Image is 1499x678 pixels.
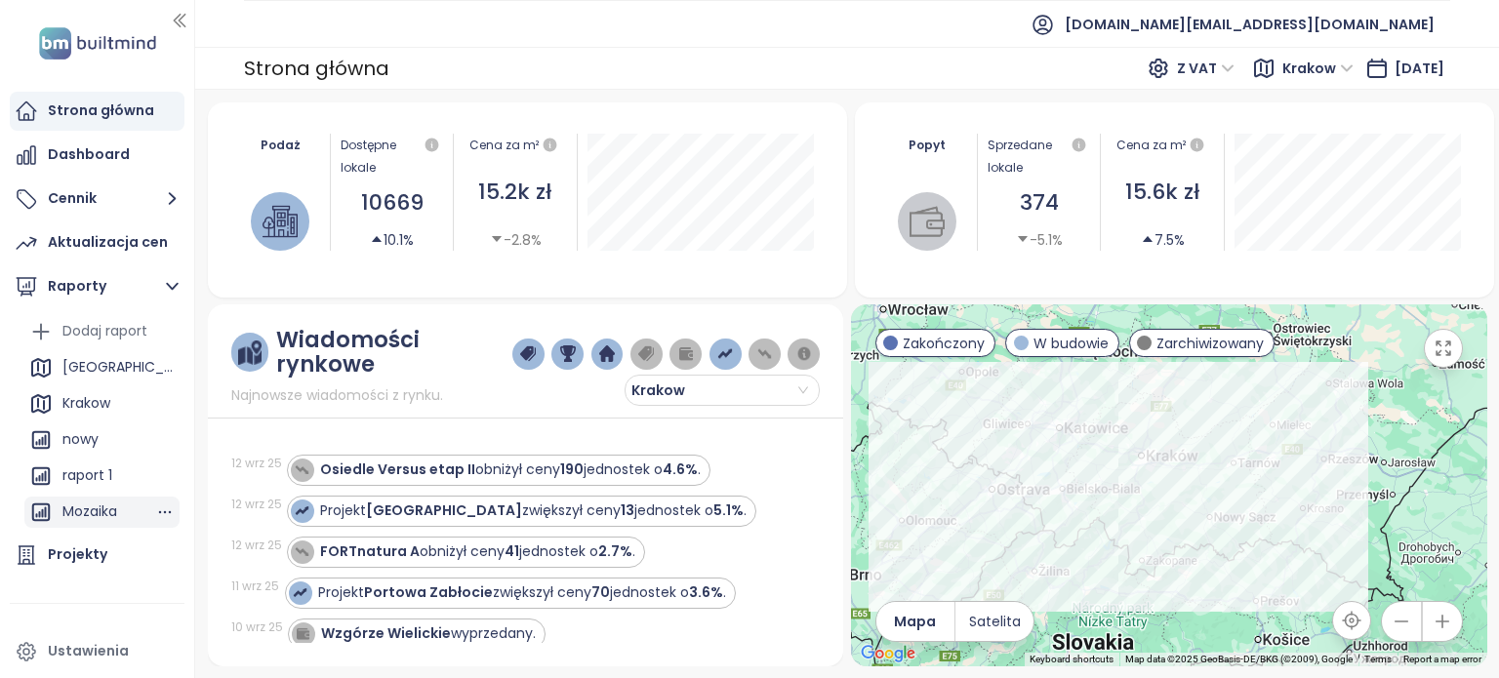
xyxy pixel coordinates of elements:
a: Dashboard [10,136,184,175]
div: Mozaika [62,499,117,524]
img: price-increases.png [717,345,733,363]
div: 374 [988,186,1091,220]
a: Terms (opens in new tab) [1364,654,1392,664]
span: caret-up [1141,232,1155,246]
span: [DATE] [1395,59,1444,78]
img: price-tag-dark-blue.png [520,345,536,363]
div: 12 wrz 25 [231,537,282,554]
span: [DOMAIN_NAME][EMAIL_ADDRESS][DOMAIN_NAME] [1065,1,1435,48]
div: wyprzedany. [321,623,536,644]
span: Map data ©2025 GeoBasis-DE/BKG (©2009), Google [1125,654,1353,664]
span: Zarchiwizowany [1156,333,1264,354]
div: Strona główna [244,51,389,86]
div: Krakow [24,388,180,419]
div: Mozaika [24,497,180,528]
a: Open this area in Google Maps (opens a new window) [856,641,920,666]
div: 7.5% [1141,229,1185,251]
div: Cena za m² [1111,134,1214,157]
button: Mapa [876,602,954,641]
strong: Osiedle Versus etap II [320,459,475,479]
div: 10 wrz 25 [231,618,283,636]
span: Z VAT [1177,54,1235,83]
a: Aktualizacja cen [10,223,184,262]
div: 10669 [341,186,444,220]
div: 15.2k zł [464,176,567,210]
div: Dodaj raport [24,316,180,347]
span: Krakow [1282,54,1354,83]
span: caret-down [490,232,504,246]
img: ruler [238,340,262,365]
div: [GEOGRAPHIC_DATA] [24,352,180,383]
button: Satelita [955,602,1033,641]
img: icon [296,626,309,640]
div: nowy [24,424,180,456]
strong: 190 [560,459,584,479]
div: raport 1 [24,460,180,492]
button: Cennik [10,179,184,219]
div: Krakow [62,391,110,416]
div: Sprzedane lokale [988,134,1091,179]
div: obniżył ceny jednostek o . [320,459,701,480]
div: Dostępne lokale [341,134,444,179]
span: caret-down [1016,232,1030,246]
div: obniżył ceny jednostek o . [320,541,635,562]
a: Strona główna [10,92,184,131]
span: Zakończony [903,333,985,354]
div: Dashboard [48,142,130,167]
strong: 2.7% [598,541,632,561]
strong: 70 [591,582,610,602]
span: Krakow [631,376,749,405]
strong: 13 [621,500,634,520]
div: Dodaj raport [62,319,147,343]
div: Projekt zwiększył ceny jednostek o . [320,500,747,521]
img: icon [293,585,306,599]
div: [GEOGRAPHIC_DATA] [62,355,175,379]
div: 10.1% [370,229,414,251]
span: W budowie [1033,333,1109,354]
img: Google [856,641,920,666]
strong: Portowa Zabłocie [364,582,493,602]
strong: FORTnatura A [320,541,420,561]
div: 11 wrz 25 [231,578,280,595]
strong: Wzgórze Wielickie [321,623,451,643]
img: price-decreases.png [757,345,773,363]
div: raport 1 [62,463,112,488]
img: icon [295,503,308,517]
button: Keyboard shortcuts [1030,653,1114,666]
div: Aktualizacja cen [48,230,168,255]
div: Projekt zwiększył ceny jednostek o . [318,582,726,603]
div: 15.6k zł [1111,176,1214,210]
img: icon [295,462,308,476]
span: caret-up [370,232,384,246]
img: house [263,204,298,239]
div: 12 wrz 25 [231,455,282,472]
img: logo [33,23,162,63]
span: Najnowsze wiadomości z rynku. [231,384,443,406]
div: Cena za m² [469,134,539,157]
img: home-dark-blue.png [599,345,615,363]
div: Podaż [241,134,320,156]
strong: 5.1% [713,500,744,520]
strong: 41 [505,541,519,561]
img: trophy-dark-blue.png [560,345,576,363]
strong: [GEOGRAPHIC_DATA] [366,500,522,520]
div: Wiadomości rynkowe [276,328,512,377]
img: icon [295,544,308,558]
div: Strona główna [48,99,154,123]
img: price-tag-grey.png [638,345,654,363]
img: information-circle.png [796,345,812,363]
strong: 4.6% [663,459,698,479]
a: Ustawienia [10,632,184,671]
a: Projekty [10,536,184,575]
button: Raporty [10,267,184,306]
div: -2.8% [490,229,542,251]
strong: 3.6% [689,582,723,602]
div: Popyt [888,134,967,156]
div: nowy [62,427,99,452]
span: Satelita [969,611,1021,632]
